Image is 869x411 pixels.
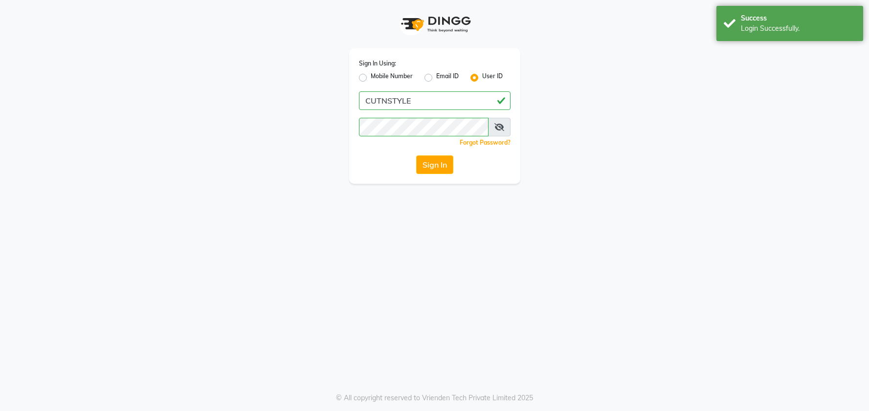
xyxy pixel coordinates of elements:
div: Login Successfully. [741,23,856,34]
input: Username [359,91,511,110]
div: Success [741,13,856,23]
input: Username [359,118,489,136]
button: Sign In [416,155,453,174]
label: User ID [482,72,503,84]
a: Forgot Password? [460,139,511,146]
label: Email ID [436,72,459,84]
label: Sign In Using: [359,59,396,68]
img: logo1.svg [396,10,474,39]
label: Mobile Number [371,72,413,84]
